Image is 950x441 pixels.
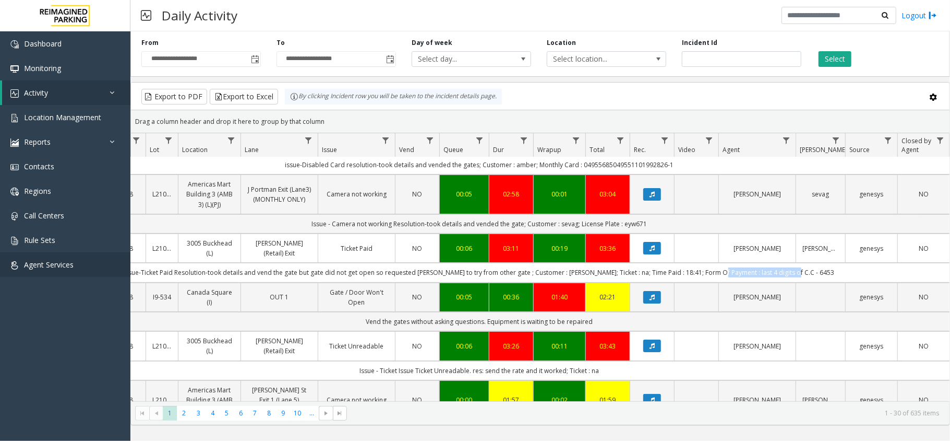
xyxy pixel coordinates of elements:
[24,63,61,73] span: Monitoring
[10,188,19,196] img: 'icon'
[592,395,623,405] a: 01:59
[185,287,234,307] a: Canada Square (I)
[402,189,433,199] a: NO
[402,341,433,351] a: NO
[852,243,891,253] a: genesys
[129,133,143,147] a: H Filter Menu
[592,189,623,199] a: 03:04
[276,38,285,48] label: To
[224,133,238,147] a: Location Filter Menu
[800,145,847,154] span: [PERSON_NAME]
[10,237,19,245] img: 'icon'
[725,189,789,199] a: [PERSON_NAME]
[413,396,423,404] span: NO
[234,406,248,420] span: Page 6
[249,52,260,66] span: Toggle popup
[9,312,949,331] td: Vend the gates without asking questions. Equipment is waiting to be repaired
[413,190,423,199] span: NO
[919,342,929,351] span: NO
[247,238,311,258] a: [PERSON_NAME] (Retail) Exit
[540,292,579,302] a: 01:40
[852,341,891,351] a: genesys
[152,395,172,405] a: L21036901
[592,243,623,253] div: 03:36
[849,145,870,154] span: Source
[852,292,891,302] a: genesys
[10,138,19,147] img: 'icon'
[547,38,576,48] label: Location
[10,163,19,171] img: 'icon'
[592,341,623,351] a: 03:43
[658,133,672,147] a: Rec. Filter Menu
[569,133,583,147] a: Wrapup Filter Menu
[446,395,483,405] a: 00:00
[353,409,939,417] kendo-pager-info: 1 - 30 of 635 items
[678,145,695,154] span: Video
[904,243,943,253] a: NO
[723,145,740,154] span: Agent
[191,406,206,420] span: Page 3
[540,243,579,253] a: 00:19
[262,406,276,420] span: Page 8
[446,292,483,302] a: 00:05
[24,39,62,49] span: Dashboard
[152,189,172,199] a: L21036901
[141,38,159,48] label: From
[24,137,51,147] span: Reports
[245,145,259,154] span: Lane
[319,406,333,421] span: Go to the next page
[24,235,55,245] span: Rule Sets
[402,292,433,302] a: NO
[919,396,929,404] span: NO
[496,341,527,351] a: 03:26
[547,52,642,66] span: Select location...
[540,189,579,199] a: 00:01
[247,336,311,356] a: [PERSON_NAME] (Retail) Exit
[324,341,389,351] a: Ticket Unreadable
[131,112,949,131] div: Drag a column header and drop it here to group by that column
[496,292,527,302] a: 00:36
[725,292,789,302] a: [PERSON_NAME]
[802,395,839,405] a: [PERSON_NAME]
[933,133,947,147] a: Closed by Agent Filter Menu
[473,133,487,147] a: Queue Filter Menu
[152,243,172,253] a: L21082601
[802,189,839,199] a: sevag
[399,145,414,154] span: Vend
[446,189,483,199] div: 00:05
[852,395,891,405] a: genesys
[324,287,389,307] a: Gate / Door Won't Open
[402,243,433,253] a: NO
[446,341,483,351] div: 00:06
[496,395,527,405] a: 01:57
[247,385,311,415] a: [PERSON_NAME] St Exit 1 (Lane 5) (MONTHLY ONLY)
[423,133,437,147] a: Vend Filter Menu
[493,145,504,154] span: Dur
[802,243,839,253] a: [PERSON_NAME]
[324,395,389,405] a: Camera not working
[333,406,347,421] span: Go to the last page
[496,189,527,199] div: 02:58
[10,65,19,73] img: 'icon'
[185,238,234,258] a: 3005 Buckhead (L)
[540,395,579,405] a: 00:02
[412,52,507,66] span: Select day...
[725,395,789,405] a: [PERSON_NAME]
[901,10,937,21] a: Logout
[496,243,527,253] div: 03:11
[206,406,220,420] span: Page 4
[446,243,483,253] div: 00:06
[157,3,243,28] h3: Daily Activity
[819,51,851,67] button: Select
[10,40,19,49] img: 'icon'
[141,89,207,105] button: Export to PDF
[919,293,929,301] span: NO
[9,214,949,234] td: Issue - Camera not working Resolution-took details and vended the gate; Customer : sevag; License...
[10,89,19,98] img: 'icon'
